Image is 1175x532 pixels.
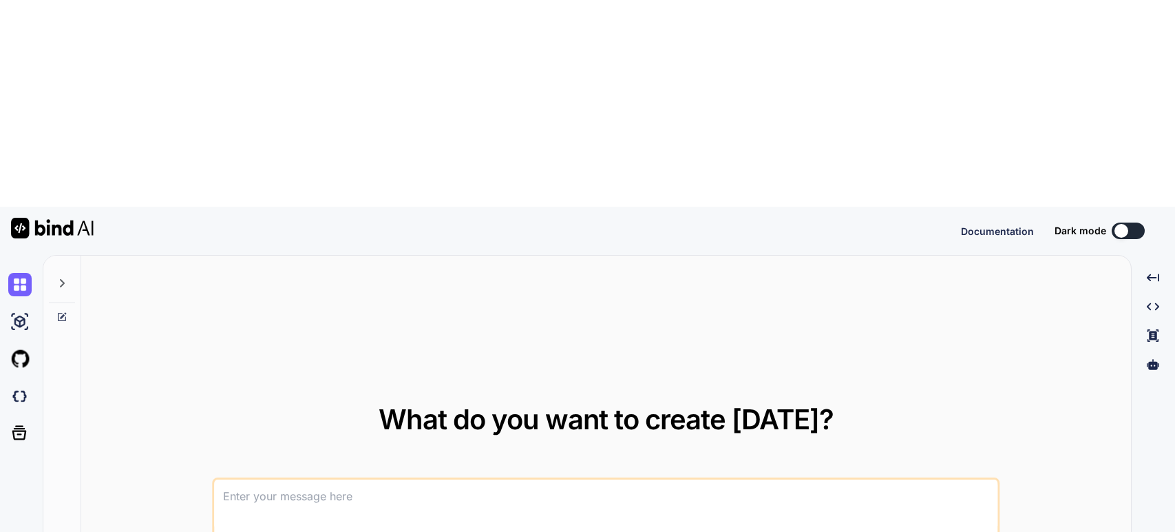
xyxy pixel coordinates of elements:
img: darkCloudIdeIcon [8,385,32,408]
button: Documentation [961,224,1034,238]
img: githubLight [8,347,32,371]
span: Dark mode [1055,224,1106,238]
img: ai-studio [8,310,32,334]
span: Documentation [961,225,1034,237]
span: What do you want to create [DATE]? [379,402,834,436]
img: chat [8,273,32,296]
img: Bind AI [11,218,94,238]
